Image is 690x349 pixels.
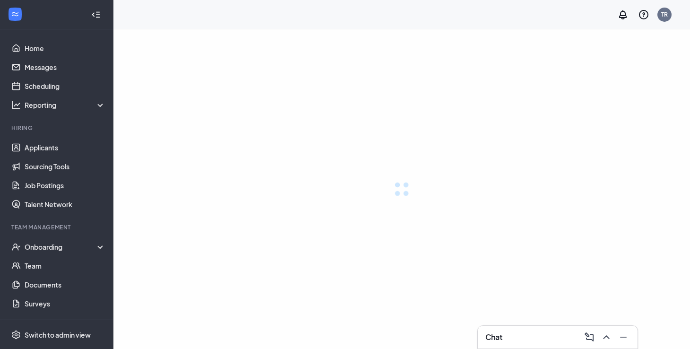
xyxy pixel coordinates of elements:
div: TR [661,10,668,18]
svg: QuestionInfo [638,9,649,20]
svg: ChevronUp [601,332,612,343]
svg: Minimize [618,332,629,343]
svg: UserCheck [11,242,21,252]
a: Talent Network [25,195,105,214]
svg: WorkstreamLogo [10,9,20,19]
svg: ComposeMessage [584,332,595,343]
button: ComposeMessage [581,330,596,345]
a: Documents [25,275,105,294]
div: Team Management [11,223,103,231]
div: Onboarding [25,242,106,252]
a: Scheduling [25,77,105,96]
a: Home [25,39,105,58]
div: Switch to admin view [25,330,91,340]
a: Applicants [25,138,105,157]
h3: Chat [485,332,502,342]
svg: Collapse [91,10,101,19]
a: Sourcing Tools [25,157,105,176]
button: ChevronUp [598,330,613,345]
svg: Settings [11,330,21,340]
a: Job Postings [25,176,105,195]
a: Messages [25,58,105,77]
div: Reporting [25,100,106,110]
a: Team [25,256,105,275]
div: Hiring [11,124,103,132]
svg: Notifications [617,9,629,20]
button: Minimize [615,330,630,345]
svg: Analysis [11,100,21,110]
a: Surveys [25,294,105,313]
